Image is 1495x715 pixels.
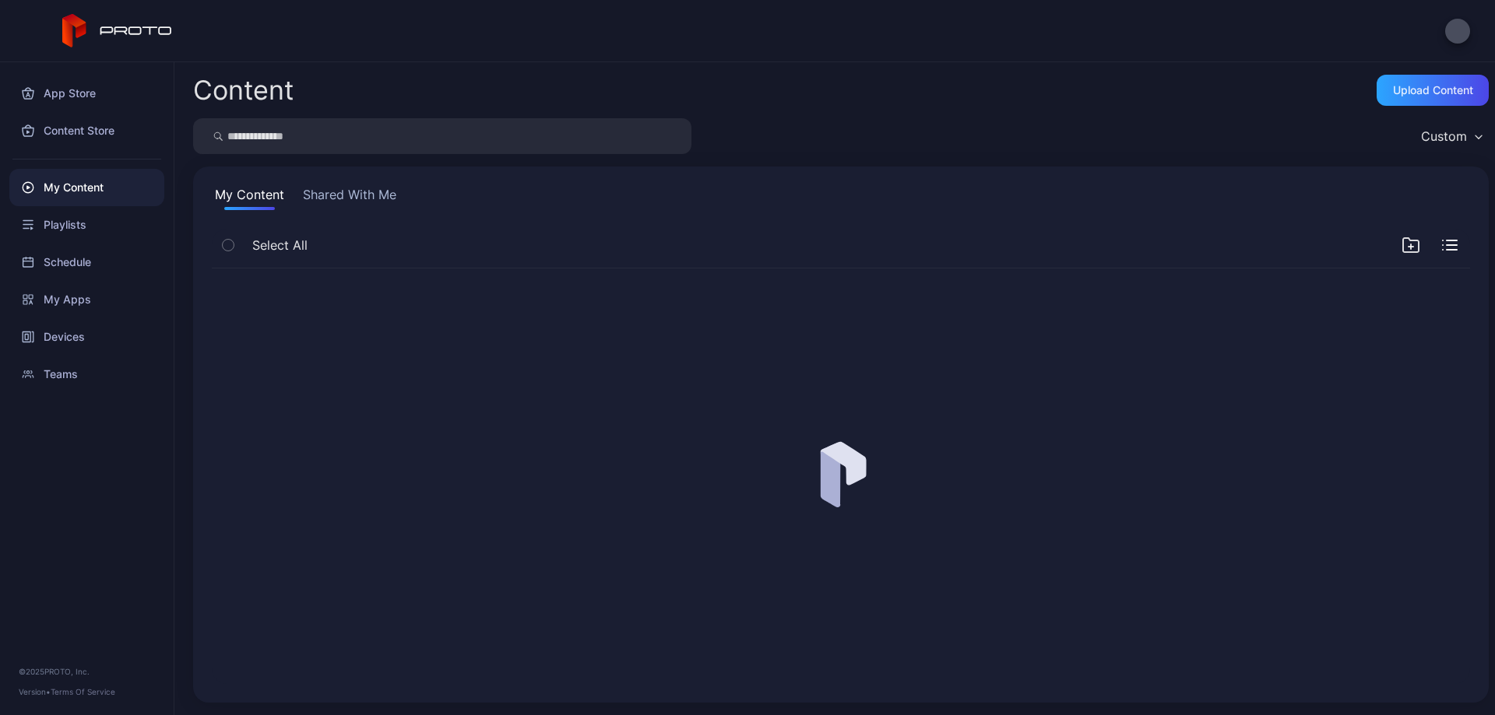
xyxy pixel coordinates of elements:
[1393,84,1473,96] div: Upload Content
[19,687,51,696] span: Version •
[300,185,399,210] button: Shared With Me
[212,185,287,210] button: My Content
[1421,128,1467,144] div: Custom
[252,236,308,254] span: Select All
[9,318,164,356] a: Devices
[193,77,294,103] div: Content
[1377,75,1489,106] button: Upload Content
[9,356,164,393] a: Teams
[9,112,164,149] a: Content Store
[19,665,155,678] div: © 2025 PROTO, Inc.
[9,244,164,281] a: Schedule
[9,206,164,244] a: Playlists
[9,75,164,112] a: App Store
[9,169,164,206] a: My Content
[51,687,115,696] a: Terms Of Service
[9,281,164,318] a: My Apps
[1413,118,1489,154] button: Custom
